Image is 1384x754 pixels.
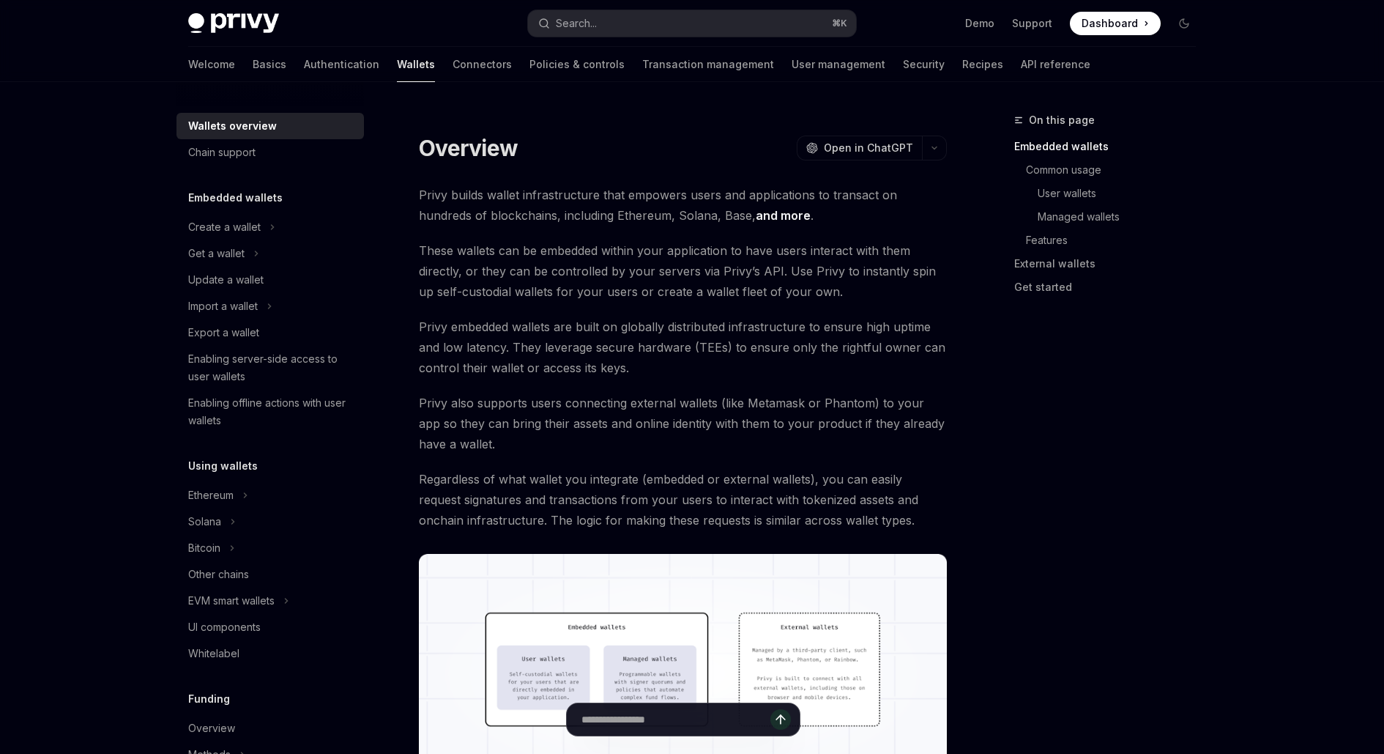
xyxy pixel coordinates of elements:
a: Welcome [188,47,235,82]
div: UI components [188,618,261,636]
div: Export a wallet [188,324,259,341]
button: Open in ChatGPT [797,136,922,160]
a: Policies & controls [529,47,625,82]
a: Export a wallet [176,319,364,346]
div: Bitcoin [188,539,220,557]
span: Privy builds wallet infrastructure that empowers users and applications to transact on hundreds o... [419,185,947,226]
a: Connectors [453,47,512,82]
a: External wallets [1014,252,1208,276]
div: Whitelabel [188,645,239,662]
button: Toggle Bitcoin section [176,535,364,561]
a: Security [903,47,945,82]
a: Basics [253,47,286,82]
a: Get started [1014,276,1208,299]
div: Other chains [188,566,249,583]
span: Privy also supports users connecting external wallets (like Metamask or Phantom) to your app so t... [419,393,947,454]
a: UI components [176,614,364,640]
a: Wallets [397,47,435,82]
a: Other chains [176,561,364,588]
a: Support [1012,16,1052,31]
span: ⌘ K [832,18,847,29]
a: Authentication [304,47,379,82]
div: Update a wallet [188,271,264,289]
h5: Embedded wallets [188,189,283,207]
button: Open search [528,10,856,37]
a: User wallets [1014,182,1208,205]
div: Solana [188,513,221,531]
button: Toggle Import a wallet section [176,293,364,319]
a: Common usage [1014,158,1208,182]
div: Enabling server-side access to user wallets [188,350,355,385]
a: Whitelabel [176,640,364,667]
span: Open in ChatGPT [824,141,913,155]
a: Demo [965,16,994,31]
button: Toggle dark mode [1172,12,1196,35]
button: Toggle Solana section [176,509,364,535]
div: Overview [188,720,235,737]
img: dark logo [188,13,279,34]
div: Search... [556,15,597,32]
a: Enabling offline actions with user wallets [176,390,364,434]
span: These wallets can be embedded within your application to have users interact with them directly, ... [419,240,947,302]
div: Import a wallet [188,297,258,315]
a: Dashboard [1070,12,1161,35]
div: Create a wallet [188,218,261,236]
a: User management [792,47,885,82]
div: EVM smart wallets [188,592,275,610]
button: Send message [770,709,791,730]
a: Wallets overview [176,113,364,139]
span: On this page [1029,111,1095,129]
a: Overview [176,715,364,742]
a: Embedded wallets [1014,135,1208,158]
a: Enabling server-side access to user wallets [176,346,364,390]
h5: Using wallets [188,457,258,475]
button: Toggle Get a wallet section [176,240,364,267]
a: Transaction management [642,47,774,82]
a: Managed wallets [1014,205,1208,229]
a: Chain support [176,139,364,166]
a: and more [756,208,811,223]
span: Regardless of what wallet you integrate (embedded or external wallets), you can easily request si... [419,469,947,531]
h1: Overview [419,135,518,161]
a: Recipes [962,47,1003,82]
button: Toggle Ethereum section [176,482,364,509]
a: Update a wallet [176,267,364,293]
a: API reference [1021,47,1090,82]
h5: Funding [188,690,230,708]
div: Get a wallet [188,245,245,262]
button: Toggle Create a wallet section [176,214,364,240]
div: Enabling offline actions with user wallets [188,394,355,429]
div: Wallets overview [188,117,277,135]
a: Features [1014,229,1208,252]
div: Chain support [188,144,256,161]
input: Ask a question... [581,703,770,736]
button: Toggle EVM smart wallets section [176,588,364,614]
div: Ethereum [188,487,234,504]
span: Dashboard [1082,16,1138,31]
span: Privy embedded wallets are built on globally distributed infrastructure to ensure high uptime and... [419,317,947,378]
